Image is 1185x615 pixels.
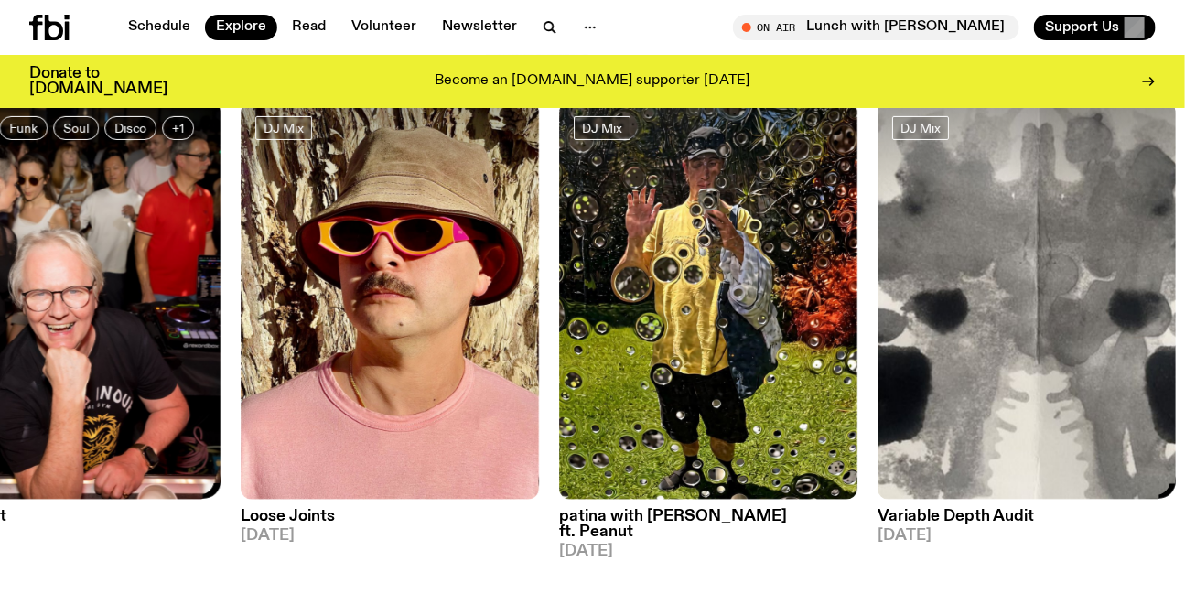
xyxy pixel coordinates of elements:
img: Tyson stands in front of a paperbark tree wearing orange sunglasses, a suede bucket hat and a pin... [241,102,539,500]
p: Become an [DOMAIN_NAME] supporter [DATE] [436,73,750,90]
button: On AirLunch with [PERSON_NAME] [733,15,1019,40]
h3: Variable Depth Audit [878,509,1176,524]
a: Variable Depth Audit[DATE] [878,500,1176,544]
span: Disco [114,121,146,135]
a: Loose Joints[DATE] [241,500,539,544]
img: A black and white Rorschach [878,102,1176,500]
a: DJ Mix [255,116,312,140]
a: DJ Mix [892,116,949,140]
button: Support Us [1034,15,1156,40]
h3: Loose Joints [241,509,539,524]
span: Soul [63,121,89,135]
a: Read [281,15,337,40]
a: Volunteer [340,15,427,40]
span: +1 [172,121,184,135]
a: patina with [PERSON_NAME] ft. Peanut[DATE] [559,500,857,559]
a: Explore [205,15,277,40]
span: [DATE] [559,544,857,559]
span: Support Us [1045,19,1119,36]
a: DJ Mix [574,116,630,140]
span: Funk [9,121,38,135]
a: Schedule [117,15,201,40]
a: Newsletter [431,15,528,40]
a: Soul [53,116,99,140]
span: [DATE] [241,528,539,544]
h3: patina with [PERSON_NAME] ft. Peanut [559,509,857,540]
span: DJ Mix [264,121,304,135]
h3: Donate to [DOMAIN_NAME] [29,66,167,97]
button: +1 [162,116,194,140]
span: [DATE] [878,528,1176,544]
span: DJ Mix [582,121,622,135]
span: DJ Mix [900,121,941,135]
a: Disco [104,116,156,140]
